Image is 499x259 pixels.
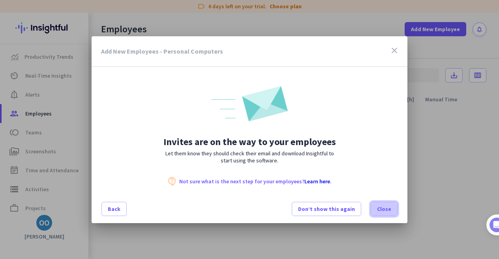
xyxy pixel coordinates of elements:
[211,86,288,121] img: onway
[92,137,407,147] h2: Invites are on the way to your employees
[28,82,41,95] img: Profile image for Tamara
[92,150,407,164] p: Let them know they should check their email and download Insightful to start using the software.
[139,3,153,17] div: Close
[8,104,28,112] p: 4 steps
[11,224,28,229] span: Home
[79,204,118,235] button: Help
[129,224,146,229] span: Tasks
[15,134,143,147] div: 1Add employees
[179,179,332,184] p: Not sure what is the next step for your employees? .
[101,104,150,112] p: About 10 minutes
[108,205,120,213] span: Back
[30,190,107,205] button: Add your employees
[371,202,398,216] button: Close
[101,202,127,216] button: Back
[167,177,177,186] i: contact_support
[30,137,134,145] div: Add employees
[44,85,130,93] div: [PERSON_NAME] from Insightful
[118,204,158,235] button: Tasks
[11,30,147,59] div: 🎊 Welcome to Insightful! 🎊
[67,4,92,17] h1: Tasks
[101,48,223,54] h3: Add New Employees - Personal Computers
[304,178,330,185] a: Learn here
[390,46,399,55] i: close
[292,202,361,216] button: Don’t show this again
[46,224,73,229] span: Messages
[92,224,105,229] span: Help
[298,205,355,213] span: Don’t show this again
[377,205,391,213] span: Close
[30,150,137,183] div: It's time to add your employees! This is crucial since Insightful will start collecting their act...
[39,204,79,235] button: Messages
[11,59,147,78] div: You're just a few steps away from completing the essential app setup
